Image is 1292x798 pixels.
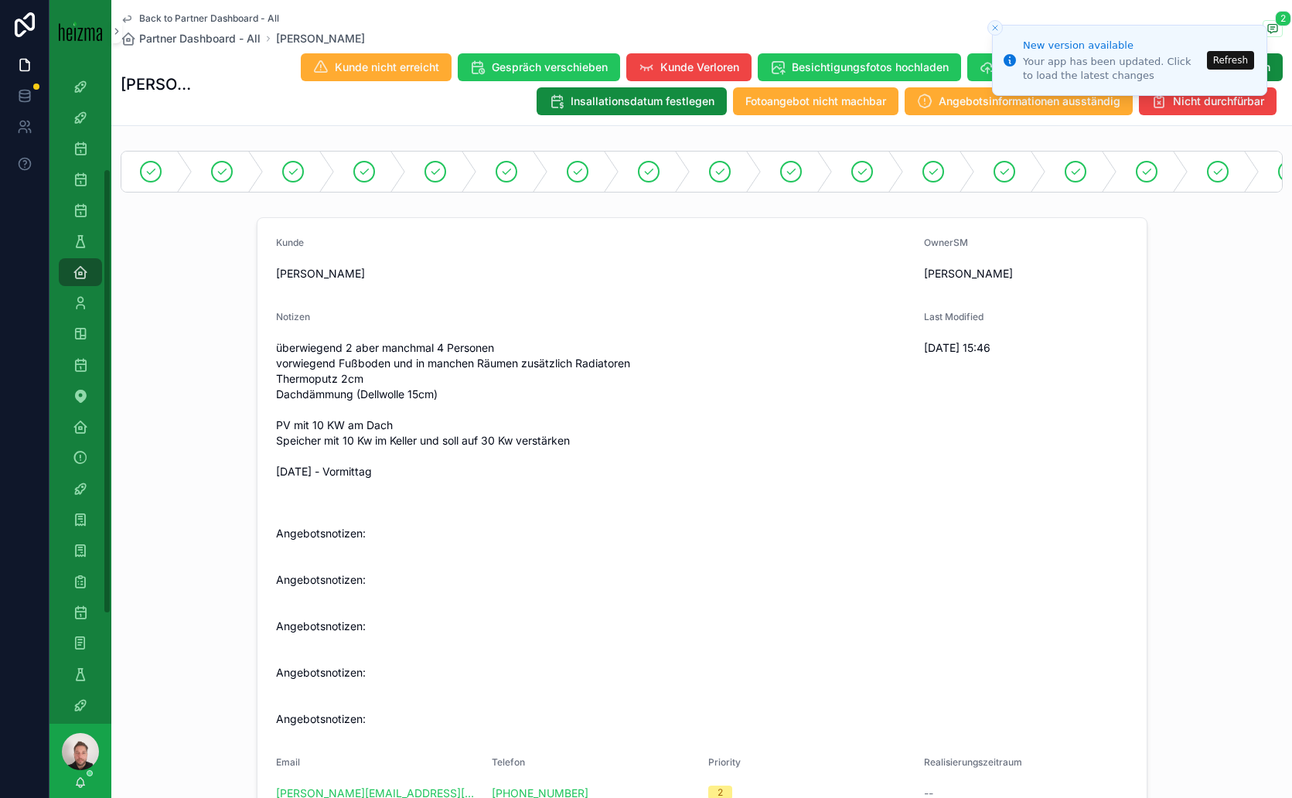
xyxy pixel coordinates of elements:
button: Angebot hochladen [967,53,1114,81]
button: Gespräch verschieben [458,53,620,81]
span: Kunde Verloren [660,60,739,75]
span: Last Modified [924,311,983,322]
span: [DATE] 15:46 [924,340,1128,356]
span: Telefon [492,756,525,768]
span: Besichtigungsfotos hochladen [792,60,949,75]
a: Back to Partner Dashboard - All [121,12,279,25]
span: Nicht durchfürbar [1173,94,1264,109]
span: Angebotsinformationen ausständig [939,94,1120,109]
span: Partner Dashboard - All [139,31,261,46]
button: Nicht durchfürbar [1139,87,1277,115]
span: Kunde [276,237,304,248]
span: Fotoangebot nicht machbar [745,94,886,109]
a: Partner Dashboard - All [121,31,261,46]
div: New version available [1023,38,1202,53]
span: Kunde nicht erreicht [335,60,439,75]
span: Back to Partner Dashboard - All [139,12,279,25]
span: überwiegend 2 aber manchmal 4 Personen vorwiegend Fußboden und in manchen Räumen zusätzlich Radia... [276,340,912,727]
button: Besichtigungsfotos hochladen [758,53,961,81]
button: 2 [1263,20,1283,39]
a: [PERSON_NAME] [276,31,365,46]
img: App logo [59,21,102,41]
button: Angebotsinformationen ausständig [905,87,1133,115]
button: Close toast [987,20,1003,36]
span: Realisierungszeitraum [924,756,1022,768]
span: Email [276,756,300,768]
button: Kunde nicht erreicht [301,53,452,81]
span: Priority [708,756,741,768]
button: Refresh [1207,51,1254,70]
span: [PERSON_NAME] [276,266,912,281]
button: Kunde Verloren [626,53,752,81]
button: Fotoangebot nicht machbar [733,87,898,115]
span: OwnerSM [924,237,968,248]
span: 2 [1275,11,1291,26]
span: Notizen [276,311,310,322]
span: [PERSON_NAME] [924,266,1013,281]
button: Insallationsdatum festlegen [537,87,727,115]
h1: [PERSON_NAME] [121,73,199,95]
div: scrollable content [49,62,111,724]
span: Insallationsdatum festlegen [571,94,714,109]
div: Your app has been updated. Click to load the latest changes [1023,55,1202,83]
span: Gespräch verschieben [492,60,608,75]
